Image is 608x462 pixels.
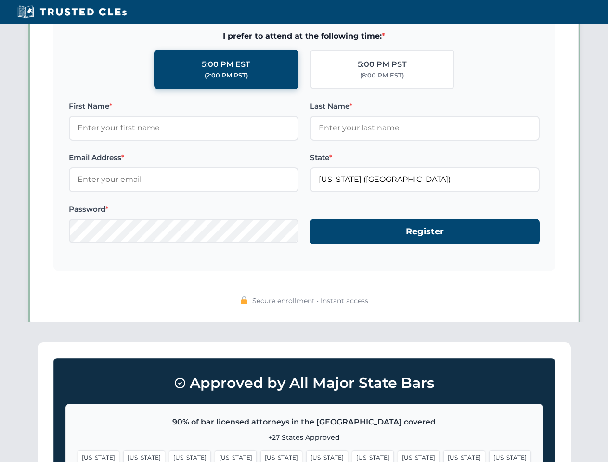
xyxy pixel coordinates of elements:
[310,219,540,244] button: Register
[240,296,248,304] img: 🔒
[358,58,407,71] div: 5:00 PM PST
[252,295,368,306] span: Secure enrollment • Instant access
[310,116,540,140] input: Enter your last name
[202,58,250,71] div: 5:00 PM EST
[69,30,540,42] span: I prefer to attend at the following time:
[78,416,531,428] p: 90% of bar licensed attorneys in the [GEOGRAPHIC_DATA] covered
[65,370,543,396] h3: Approved by All Major State Bars
[310,152,540,164] label: State
[310,101,540,112] label: Last Name
[69,101,298,112] label: First Name
[69,167,298,192] input: Enter your email
[69,152,298,164] label: Email Address
[14,5,129,19] img: Trusted CLEs
[310,167,540,192] input: Florida (FL)
[69,116,298,140] input: Enter your first name
[78,432,531,443] p: +27 States Approved
[69,204,298,215] label: Password
[360,71,404,80] div: (8:00 PM EST)
[205,71,248,80] div: (2:00 PM PST)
